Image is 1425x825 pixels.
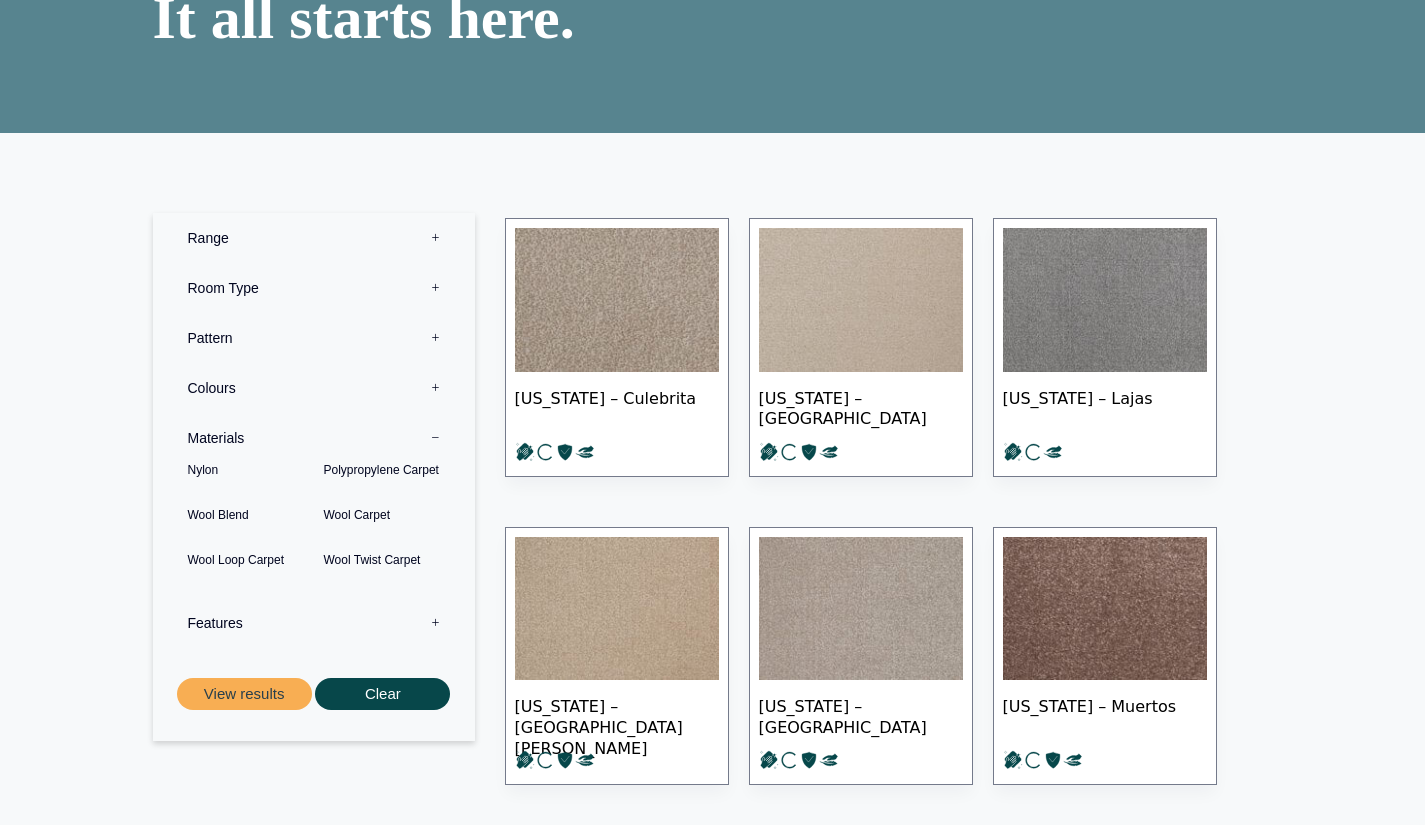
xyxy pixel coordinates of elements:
[505,527,729,786] a: [US_STATE] – [GEOGRAPHIC_DATA][PERSON_NAME]
[515,372,719,442] span: [US_STATE] – Culebrita
[168,598,460,648] label: Features
[168,413,460,463] label: Materials
[505,218,729,477] a: [US_STATE] – Culebrita
[749,527,973,786] a: [US_STATE] – [GEOGRAPHIC_DATA]
[168,263,460,313] label: Room Type
[168,363,460,413] label: Colours
[515,680,719,750] span: [US_STATE] – [GEOGRAPHIC_DATA][PERSON_NAME]
[759,680,963,750] span: [US_STATE] – [GEOGRAPHIC_DATA]
[315,678,450,711] button: Clear
[168,313,460,363] label: Pattern
[749,218,973,477] a: [US_STATE] – [GEOGRAPHIC_DATA]
[1003,680,1207,750] span: [US_STATE] – Muertos
[759,372,963,442] span: [US_STATE] – [GEOGRAPHIC_DATA]
[993,218,1217,477] a: [US_STATE] – Lajas
[993,527,1217,786] a: [US_STATE] – Muertos
[168,213,460,263] label: Range
[1003,372,1207,442] span: [US_STATE] – Lajas
[177,678,312,711] button: View results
